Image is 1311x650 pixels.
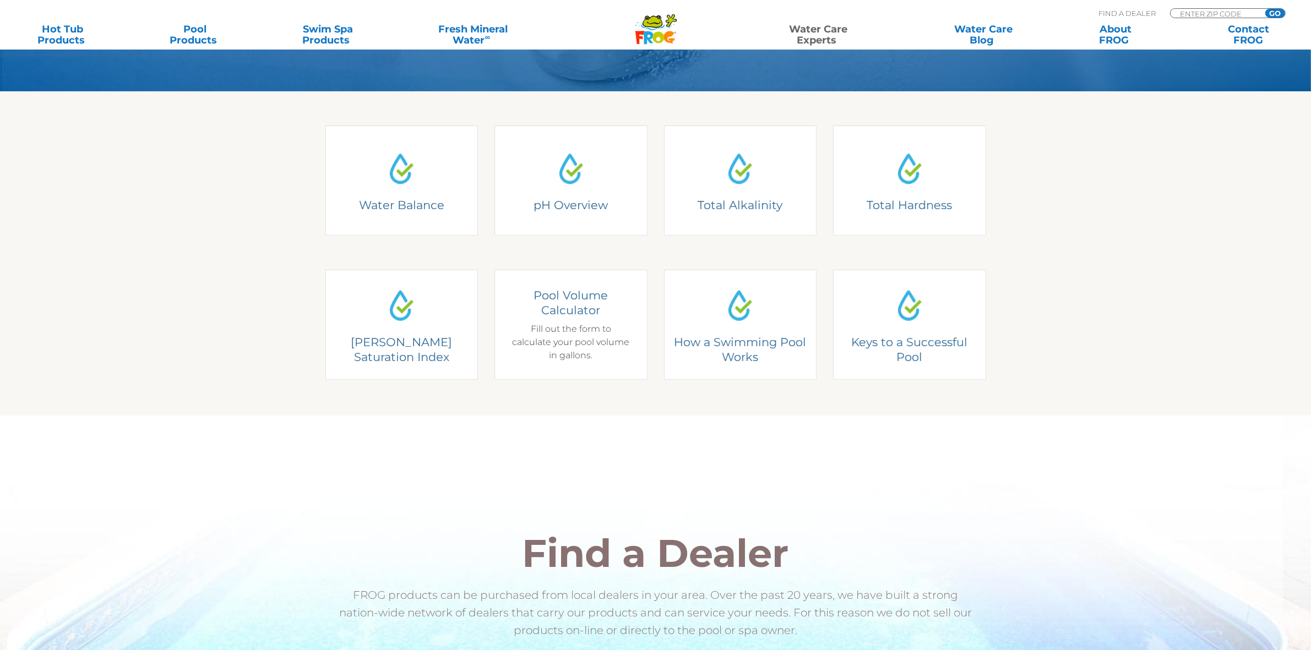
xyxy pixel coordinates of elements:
img: Water Drop Icon [889,285,930,326]
sup: ∞ [485,32,491,41]
a: Water Drop IconTotal AlkalinityTotal AlkalinityIdeal Total Alkalinity Range for Pools: 80-120 ppm [664,125,817,236]
img: Water Drop Icon [889,148,930,189]
img: Water Drop Icon [381,148,422,189]
h4: Keys to a Successful Pool [849,335,970,365]
h4: How a Swimming Pool Works [672,335,808,365]
a: Water Drop IconpH OverviewpH OverviewThe optimal pH range for your pool is 7.2-7.8. [494,125,648,236]
p: FROG products can be purchased from local dealers in your area. Over the past 20 years, we have b... [334,586,978,639]
img: Water Drop Icon [381,285,422,326]
a: ContactFROG [1197,24,1300,46]
img: Water Drop Icon [551,148,591,189]
h4: Water Balance [333,198,470,212]
a: Hot TubProducts [11,24,114,46]
img: Water Drop Icon [720,148,760,189]
p: Find A Dealer [1098,8,1156,18]
a: Water Drop IconHow a Swimming Pool WorksHow a Swimming Pool WorksA swimming pool typically needs ... [664,270,817,380]
a: Water Drop IconPool Volume CalculatorPool Volume CalculatorFill out the form to calculate your po... [494,270,648,380]
input: Zip Code Form [1179,9,1253,18]
a: Water CareBlog [932,24,1035,46]
a: Swim SpaProducts [276,24,379,46]
h2: Find a Dealer [334,534,978,572]
a: Fresh MineralWater∞ [409,24,537,46]
img: Water Drop Icon [720,285,760,326]
h4: [PERSON_NAME] Saturation Index [333,335,470,365]
a: Water Drop IconKeys to a Successful PoolKeys to a Successful PoolIn order to create swimming pool... [833,270,986,380]
a: PoolProducts [144,24,247,46]
a: AboutFROG [1064,24,1167,46]
a: Water Drop IconTotal HardnessTotal HardnessIdeal Calcium Hardness Range for Pools: 150-400ppm [833,125,986,236]
a: Water CareExperts [735,24,902,46]
input: GO [1265,9,1285,18]
a: Water Drop Icon[PERSON_NAME] Saturation Index[PERSON_NAME] Saturation IndexTest your water and fi... [325,270,478,380]
h4: pH Overview [503,198,639,212]
a: Water Drop IconWater BalanceUnderstanding Water BalanceThere are two basic elements to pool chemi... [325,125,478,236]
h4: Total Alkalinity [672,198,808,212]
h4: Total Hardness [841,198,978,212]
